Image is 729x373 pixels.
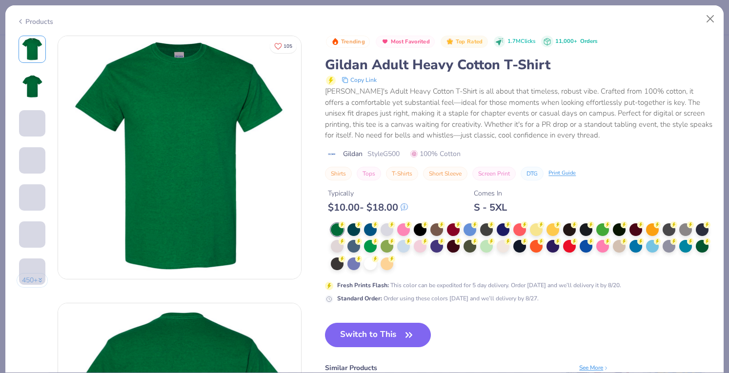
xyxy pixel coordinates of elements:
button: Tops [357,167,381,180]
span: 1.7M Clicks [507,38,535,46]
button: 450+ [17,273,48,288]
span: Style G500 [367,149,400,159]
img: Front [20,38,44,61]
div: $ 10.00 - $ 18.00 [328,201,408,214]
button: Screen Print [472,167,516,180]
img: Back [20,75,44,98]
img: User generated content [19,174,20,200]
button: Shirts [325,167,352,180]
div: See More [579,363,609,372]
span: Top Rated [456,39,483,44]
strong: Fresh Prints Flash : [337,281,389,289]
strong: Standard Order : [337,294,382,302]
div: Order using these colors [DATE] and we’ll delivery by 8/27. [337,294,539,303]
button: T-Shirts [386,167,418,180]
div: Comes In [474,188,507,198]
button: Short Sleeve [423,167,467,180]
span: Trending [341,39,365,44]
img: User generated content [19,137,20,163]
img: User generated content [19,248,20,274]
span: Gildan [343,149,363,159]
img: brand logo [325,150,338,158]
button: Badge Button [326,36,370,48]
img: Trending sort [331,38,339,45]
div: Products [17,17,53,27]
div: Gildan Adult Heavy Cotton T-Shirt [325,56,712,74]
div: This color can be expedited for 5 day delivery. Order [DATE] and we’ll delivery it by 8/20. [337,281,621,290]
img: Front [58,36,301,279]
img: Top Rated sort [446,38,454,45]
button: Badge Button [376,36,435,48]
span: 100% Cotton [410,149,461,159]
button: DTG [521,167,544,180]
div: [PERSON_NAME]'s Adult Heavy Cotton T-Shirt is all about that timeless, robust vibe. Crafted from ... [325,86,712,141]
button: Badge Button [441,36,487,48]
div: Similar Products [325,363,377,373]
img: Most Favorited sort [381,38,389,45]
div: S - 5XL [474,201,507,214]
img: User generated content [19,285,20,311]
img: User generated content [19,211,20,237]
div: Print Guide [548,169,576,177]
span: Most Favorited [391,39,430,44]
div: 11,000+ [555,38,597,46]
span: Orders [580,38,597,45]
div: Typically [328,188,408,198]
button: Like [270,39,297,53]
button: Switch to This [325,323,431,347]
button: copy to clipboard [339,74,380,86]
button: Close [701,10,720,28]
span: 105 [283,44,292,49]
